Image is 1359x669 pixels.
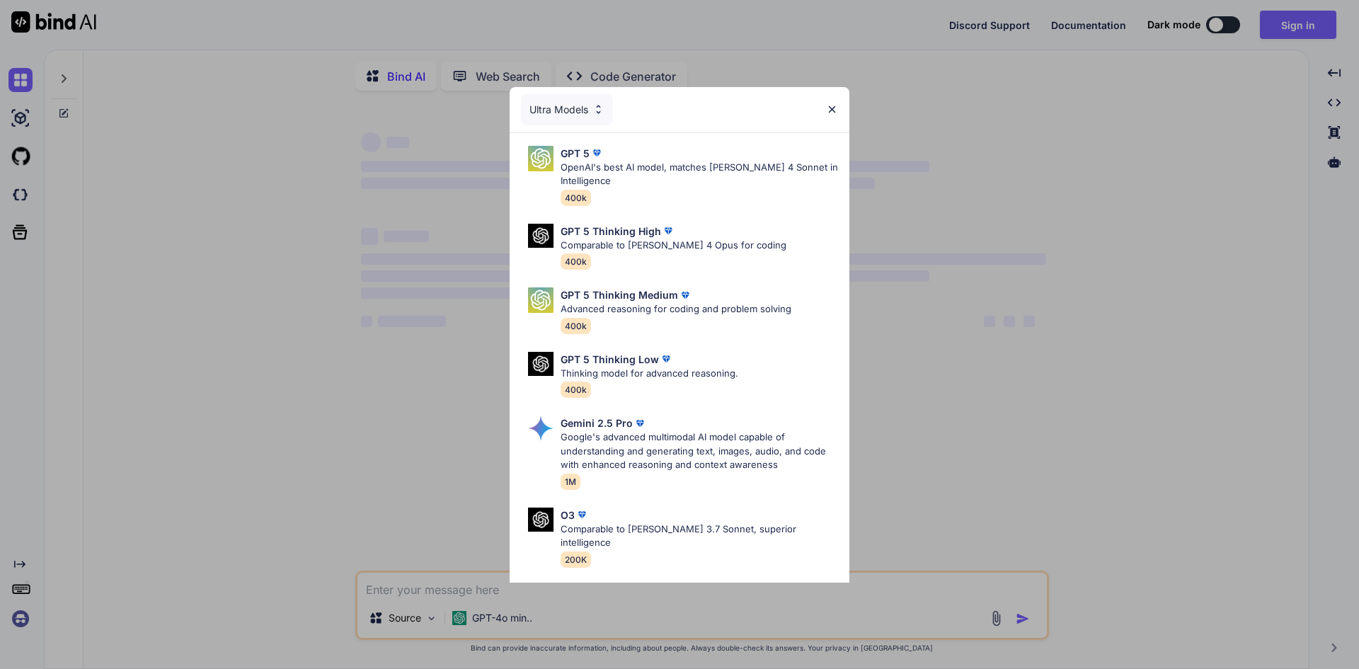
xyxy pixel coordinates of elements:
[561,224,661,239] p: GPT 5 Thinking High
[561,522,838,550] p: Comparable to [PERSON_NAME] 3.7 Sonnet, superior intelligence
[521,94,613,125] div: Ultra Models
[592,103,604,115] img: Pick Models
[528,416,554,441] img: Pick Models
[826,103,838,115] img: close
[575,508,589,522] img: premium
[528,287,554,313] img: Pick Models
[561,239,786,253] p: Comparable to [PERSON_NAME] 4 Opus for coding
[590,146,604,160] img: premium
[561,474,580,490] span: 1M
[528,224,554,248] img: Pick Models
[561,161,838,188] p: OpenAI's best AI model, matches [PERSON_NAME] 4 Sonnet in Intelligence
[561,430,838,472] p: Google's advanced multimodal AI model capable of understanding and generating text, images, audio...
[561,302,791,316] p: Advanced reasoning for coding and problem solving
[528,508,554,532] img: Pick Models
[561,318,591,334] span: 400k
[561,551,591,568] span: 200K
[561,146,590,161] p: GPT 5
[561,253,591,270] span: 400k
[561,416,633,430] p: Gemini 2.5 Pro
[678,288,692,302] img: premium
[561,382,591,398] span: 400k
[528,352,554,377] img: Pick Models
[528,146,554,171] img: Pick Models
[659,352,673,366] img: premium
[561,190,591,206] span: 400k
[561,508,575,522] p: O3
[561,367,738,381] p: Thinking model for advanced reasoning.
[633,416,647,430] img: premium
[561,352,659,367] p: GPT 5 Thinking Low
[661,224,675,238] img: premium
[561,287,678,302] p: GPT 5 Thinking Medium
